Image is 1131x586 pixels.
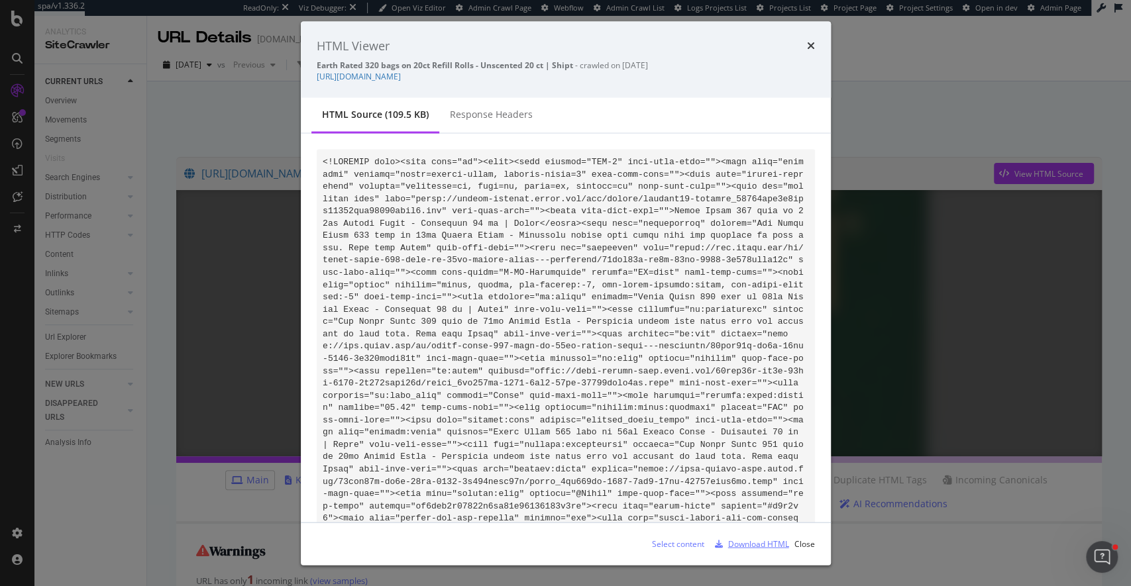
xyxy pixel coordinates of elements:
div: HTML source (109.5 KB) [322,108,429,121]
div: modal [301,21,831,565]
div: Response Headers [450,108,533,121]
iframe: Intercom live chat [1086,541,1118,573]
div: - crawled on [DATE] [317,60,815,71]
div: Select content [652,538,704,549]
button: Download HTML [710,533,789,554]
strong: Earth Rated 320 bags on 20ct Refill Rolls - Unscented 20 ct | Shipt [317,60,573,71]
div: Close [794,538,815,549]
button: Select content [641,533,704,554]
div: HTML Viewer [317,37,390,54]
button: Close [794,533,815,554]
div: Download HTML [728,538,789,549]
a: [URL][DOMAIN_NAME] [317,71,401,82]
div: times [807,37,815,54]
